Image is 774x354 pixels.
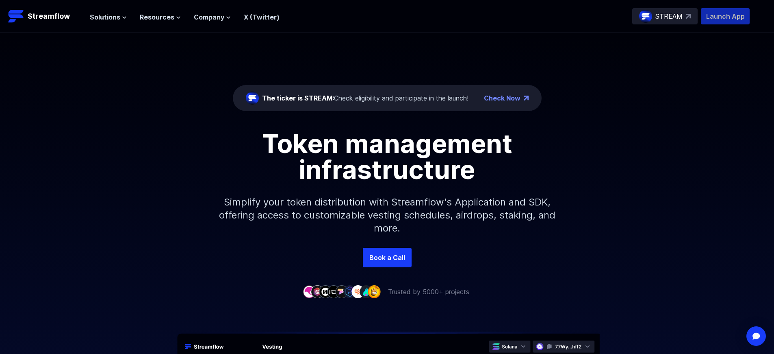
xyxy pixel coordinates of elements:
[327,285,340,298] img: company-4
[303,285,316,298] img: company-1
[262,94,334,102] span: The ticker is STREAM:
[90,12,120,22] span: Solutions
[8,8,24,24] img: Streamflow Logo
[319,285,332,298] img: company-3
[311,285,324,298] img: company-2
[351,285,364,298] img: company-7
[212,183,562,248] p: Simplify your token distribution with Streamflow's Application and SDK, offering access to custom...
[204,131,570,183] h1: Token management infrastructure
[360,285,373,298] img: company-8
[90,12,127,22] button: Solutions
[262,93,468,103] div: Check eligibility and participate in the launch!
[363,248,412,267] a: Book a Call
[388,287,469,297] p: Trusted by 5000+ projects
[140,12,174,22] span: Resources
[194,12,224,22] span: Company
[746,326,766,346] div: Open Intercom Messenger
[368,285,381,298] img: company-9
[524,96,529,101] img: top-right-arrow.png
[140,12,181,22] button: Resources
[28,11,70,22] p: Streamflow
[632,8,698,24] a: STREAM
[343,285,356,298] img: company-6
[701,8,750,24] button: Launch App
[244,13,280,21] a: X (Twitter)
[686,14,691,19] img: top-right-arrow.svg
[335,285,348,298] img: company-5
[246,92,259,105] img: streamflow-logo-circle.png
[655,11,683,21] p: STREAM
[8,8,82,24] a: Streamflow
[484,93,520,103] a: Check Now
[639,10,652,23] img: streamflow-logo-circle.png
[194,12,231,22] button: Company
